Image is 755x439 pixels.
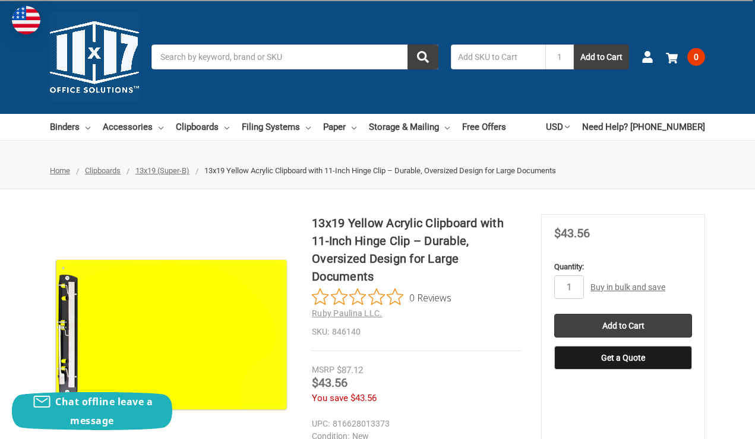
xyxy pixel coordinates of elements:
[135,166,189,175] a: 13x19 (Super-B)
[12,392,172,430] button: Chat offline leave a message
[312,326,329,338] dt: SKU:
[312,364,334,376] div: MSRP
[337,365,363,376] span: $87.12
[657,407,755,439] iframe: Google Customer Reviews
[409,288,451,306] span: 0 Reviews
[312,376,348,390] span: $43.56
[350,393,377,403] span: $43.56
[369,114,450,140] a: Storage & Mailing
[50,166,70,175] a: Home
[312,418,330,430] dt: UPC:
[103,114,163,140] a: Accessories
[590,282,665,292] a: Buy in bulk and save
[312,308,382,318] a: Ruby Paulina LLC.
[50,114,90,140] a: Binders
[554,261,692,273] label: Quantity:
[151,44,438,69] input: Search by keyword, brand or SKU
[451,44,545,69] input: Add SKU to Cart
[554,314,692,338] input: Add to Cart
[312,326,522,338] dd: 846140
[85,166,121,175] a: Clipboards
[323,114,356,140] a: Paper
[666,42,705,72] a: 0
[50,12,139,101] img: 11x17.com
[554,226,590,240] span: $43.56
[312,393,348,403] span: You save
[582,114,705,140] a: Need Help? [PHONE_NUMBER]
[687,48,705,66] span: 0
[546,114,570,140] a: USD
[554,346,692,370] button: Get a Quote
[242,114,311,140] a: Filing Systems
[462,114,506,140] a: Free Offers
[12,6,40,34] img: duty and tax information for United States
[55,395,153,427] span: Chat offline leave a message
[176,114,229,140] a: Clipboards
[312,288,451,306] button: Rated 0 out of 5 stars from 0 reviews. Jump to reviews.
[204,166,556,175] span: 13x19 Yellow Acrylic Clipboard with 11-Inch Hinge Clip – Durable, Oversized Design for Large Docu...
[312,418,516,430] dd: 816628013373
[312,214,522,285] h1: 13x19 Yellow Acrylic Clipboard with 11-Inch Hinge Clip – Durable, Oversized Design for Large Docu...
[574,44,629,69] button: Add to Cart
